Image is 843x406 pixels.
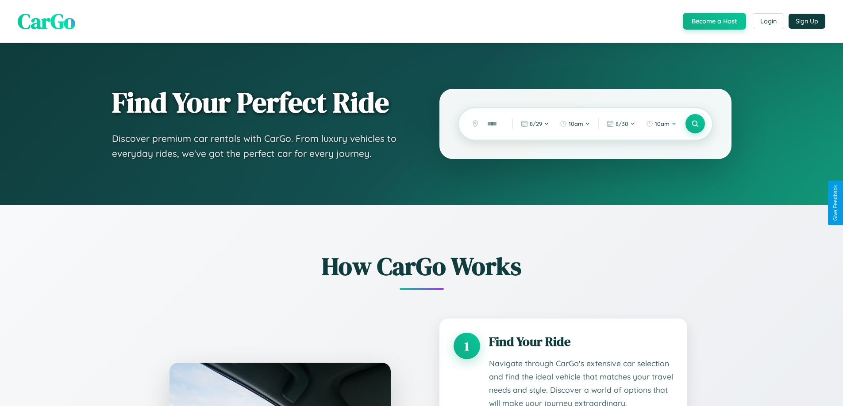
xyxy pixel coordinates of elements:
button: Login [753,13,784,29]
p: Discover premium car rentals with CarGo. From luxury vehicles to everyday rides, we've got the pe... [112,131,404,161]
span: 8 / 30 [616,120,628,127]
h3: Find Your Ride [489,333,673,350]
span: CarGo [18,7,75,36]
button: Sign Up [789,14,825,29]
h2: How CarGo Works [156,249,687,283]
span: 10am [655,120,670,127]
button: 8/30 [602,117,640,131]
span: 10am [569,120,583,127]
button: 8/29 [516,117,554,131]
button: Become a Host [683,13,746,30]
span: 8 / 29 [530,120,542,127]
div: 1 [454,333,480,359]
button: 10am [642,117,681,131]
h1: Find Your Perfect Ride [112,87,404,118]
button: 10am [555,117,595,131]
div: Give Feedback [832,185,839,221]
